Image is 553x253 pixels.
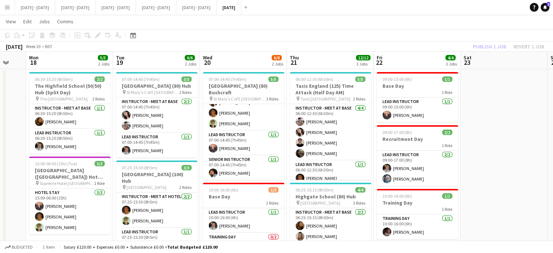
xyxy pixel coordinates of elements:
a: Edit [20,17,35,26]
button: [DATE] - [DATE] [15,0,55,15]
span: Budgeted [12,245,33,250]
div: BST [45,44,52,49]
span: Week 33 [24,44,42,49]
button: Budgeted [4,243,34,251]
button: [DATE] - [DATE] [55,0,96,15]
button: [DATE] - [DATE] [176,0,217,15]
a: View [3,17,19,26]
span: Total Budgeted £120.00 [167,244,217,250]
button: [DATE] - [DATE] [96,0,136,15]
div: Salary £120.00 + Expenses £0.00 + Subsistence £0.00 = [64,244,217,250]
button: [DATE] - [DATE] [136,0,176,15]
a: Comms [54,17,76,26]
a: Jobs [36,17,53,26]
span: Comms [57,18,73,25]
span: Jobs [39,18,50,25]
span: View [6,18,16,25]
div: [DATE] [6,43,23,50]
span: 2 [547,2,550,7]
span: Edit [23,18,32,25]
span: 1 item [40,244,57,250]
button: [DATE] [217,0,241,15]
a: 2 [541,3,549,12]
